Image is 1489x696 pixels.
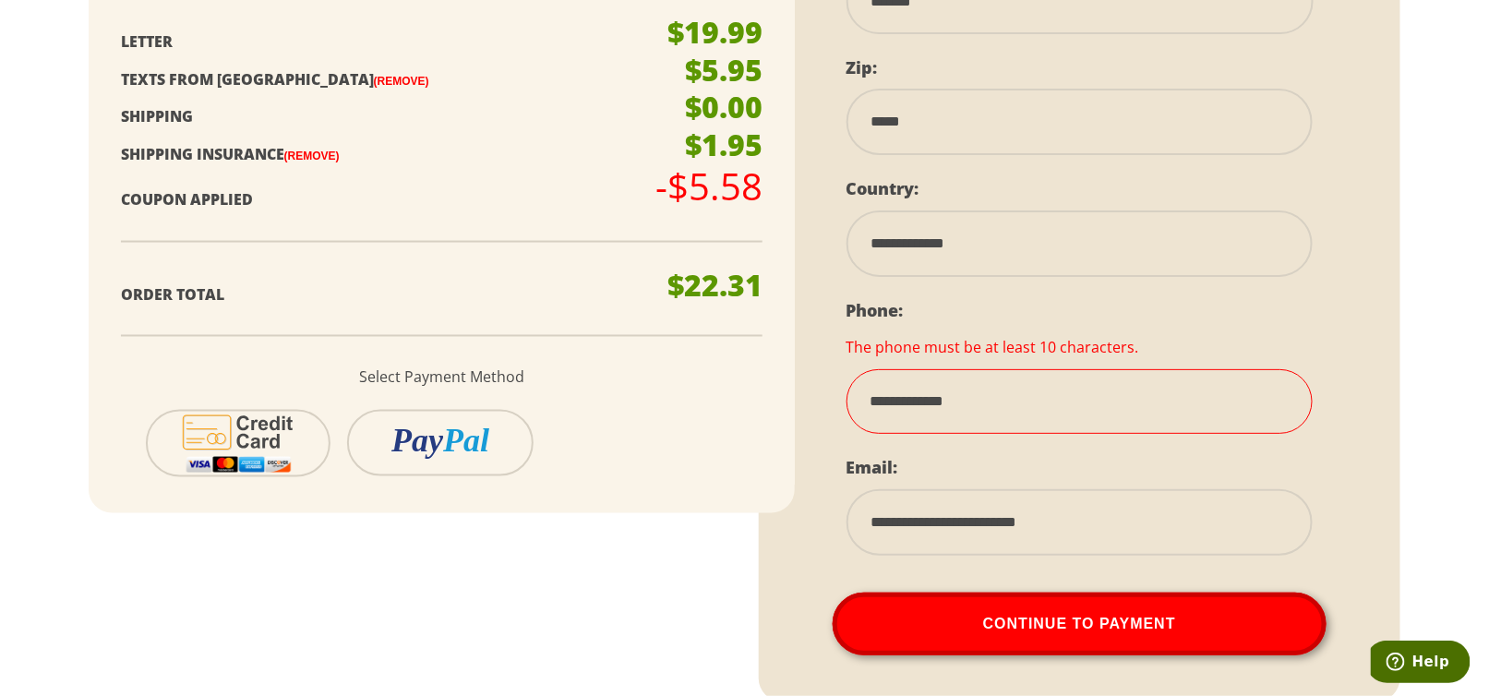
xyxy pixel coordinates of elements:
i: Pay [391,423,443,460]
p: Order Total [121,282,652,308]
p: $22.31 [667,270,763,300]
label: Zip: [847,56,878,78]
p: $19.99 [667,18,763,47]
p: Shipping Insurance [121,141,652,168]
button: Continue To Payment [833,593,1327,655]
button: PayPal [347,410,534,476]
p: Texts From [GEOGRAPHIC_DATA] [121,66,652,93]
iframe: Opens a widget where you can find more information [1371,641,1471,687]
p: $0.00 [685,92,763,122]
p: $5.95 [685,55,763,85]
div: The phone must be at least 10 characters. [847,339,1314,355]
img: cc-icon-2.svg [171,412,306,475]
i: Pal [443,423,489,460]
a: (Remove) [284,150,340,162]
label: Country: [847,177,919,199]
p: -$5.58 [655,168,763,205]
p: Select Payment Method [121,365,763,391]
p: Letter [121,29,652,55]
p: Shipping [121,103,652,130]
label: Phone: [847,299,904,321]
a: (Remove) [374,75,429,88]
p: Coupon Applied [121,186,652,213]
label: Email: [847,456,898,478]
p: $1.95 [685,130,763,160]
